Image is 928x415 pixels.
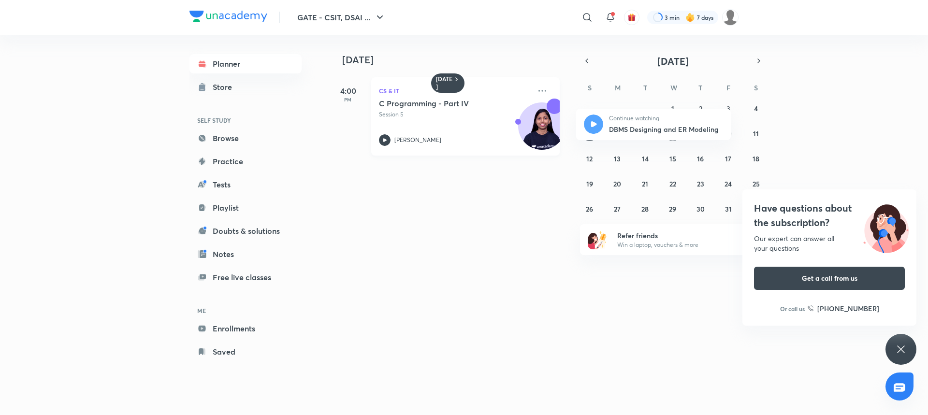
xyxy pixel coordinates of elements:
[726,104,730,113] abbr: October 3, 2025
[189,11,267,25] a: Company Logo
[189,11,267,22] img: Company Logo
[685,13,695,22] img: streak
[189,152,302,171] a: Practice
[722,9,739,26] img: Shruti Gangurde
[669,154,676,163] abbr: October 15, 2025
[696,204,705,214] abbr: October 30, 2025
[638,176,653,191] button: October 21, 2025
[670,83,677,92] abbr: Wednesday
[754,83,758,92] abbr: Saturday
[594,54,752,68] button: [DATE]
[638,151,653,166] button: October 14, 2025
[614,154,621,163] abbr: October 13, 2025
[189,77,302,97] a: Store
[627,13,636,22] img: avatar
[753,179,760,188] abbr: October 25, 2025
[754,104,758,113] abbr: October 4, 2025
[586,179,593,188] abbr: October 19, 2025
[609,151,625,166] button: October 13, 2025
[615,83,621,92] abbr: Monday
[638,201,653,216] button: October 28, 2025
[189,244,302,264] a: Notes
[436,75,453,91] h6: [DATE]
[189,112,302,129] h6: SELF STUDY
[582,176,597,191] button: October 19, 2025
[189,54,302,73] a: Planner
[189,268,302,287] a: Free live classes
[379,85,531,97] p: CS & IT
[189,342,302,361] a: Saved
[329,85,367,97] h5: 4:00
[609,114,723,122] p: Continue watching
[665,176,681,191] button: October 22, 2025
[725,154,731,163] abbr: October 17, 2025
[753,154,759,163] abbr: October 18, 2025
[665,100,681,116] button: October 1, 2025
[588,230,607,249] img: referral
[614,204,621,214] abbr: October 27, 2025
[189,175,302,194] a: Tests
[693,100,708,116] button: October 2, 2025
[379,110,531,119] p: Session 5
[817,303,879,314] h6: [PHONE_NUMBER]
[329,97,367,102] p: PM
[693,176,708,191] button: October 23, 2025
[617,241,736,249] p: Win a laptop, vouchers & more
[189,221,302,241] a: Doubts & solutions
[748,151,764,166] button: October 18, 2025
[342,54,569,66] h4: [DATE]
[669,204,676,214] abbr: October 29, 2025
[643,83,647,92] abbr: Tuesday
[748,100,764,116] button: October 4, 2025
[754,234,905,253] div: Our expert can answer all your questions
[189,129,302,148] a: Browse
[519,108,565,154] img: Avatar
[189,302,302,319] h6: ME
[379,99,499,108] h5: C Programming - Part IV
[699,104,702,113] abbr: October 2, 2025
[697,154,704,163] abbr: October 16, 2025
[693,151,708,166] button: October 16, 2025
[721,176,736,191] button: October 24, 2025
[586,154,593,163] abbr: October 12, 2025
[748,176,764,191] button: October 25, 2025
[394,136,441,144] p: [PERSON_NAME]
[291,8,391,27] button: GATE - CSIT, DSAI ...
[189,319,302,338] a: Enrollments
[613,179,621,188] abbr: October 20, 2025
[725,179,732,188] abbr: October 24, 2025
[748,126,764,141] button: October 11, 2025
[697,179,704,188] abbr: October 23, 2025
[721,151,736,166] button: October 17, 2025
[780,304,805,313] p: Or call us
[213,81,238,93] div: Store
[669,179,676,188] abbr: October 22, 2025
[808,303,879,314] a: [PHONE_NUMBER]
[588,83,592,92] abbr: Sunday
[609,176,625,191] button: October 20, 2025
[754,267,905,290] button: Get a call from us
[582,151,597,166] button: October 12, 2025
[657,55,689,68] span: [DATE]
[665,151,681,166] button: October 15, 2025
[698,83,702,92] abbr: Thursday
[609,201,625,216] button: October 27, 2025
[586,204,593,214] abbr: October 26, 2025
[855,201,916,253] img: ttu_illustration_new.svg
[189,198,302,217] a: Playlist
[665,201,681,216] button: October 29, 2025
[641,204,649,214] abbr: October 28, 2025
[754,201,905,230] h4: Have questions about the subscription?
[721,100,736,116] button: October 3, 2025
[642,154,649,163] abbr: October 14, 2025
[726,83,730,92] abbr: Friday
[624,10,639,25] button: avatar
[609,124,723,134] p: DBMS Designing and ER Modeling
[671,104,674,113] abbr: October 1, 2025
[582,201,597,216] button: October 26, 2025
[721,201,736,216] button: October 31, 2025
[642,179,648,188] abbr: October 21, 2025
[753,129,759,138] abbr: October 11, 2025
[693,201,708,216] button: October 30, 2025
[725,204,732,214] abbr: October 31, 2025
